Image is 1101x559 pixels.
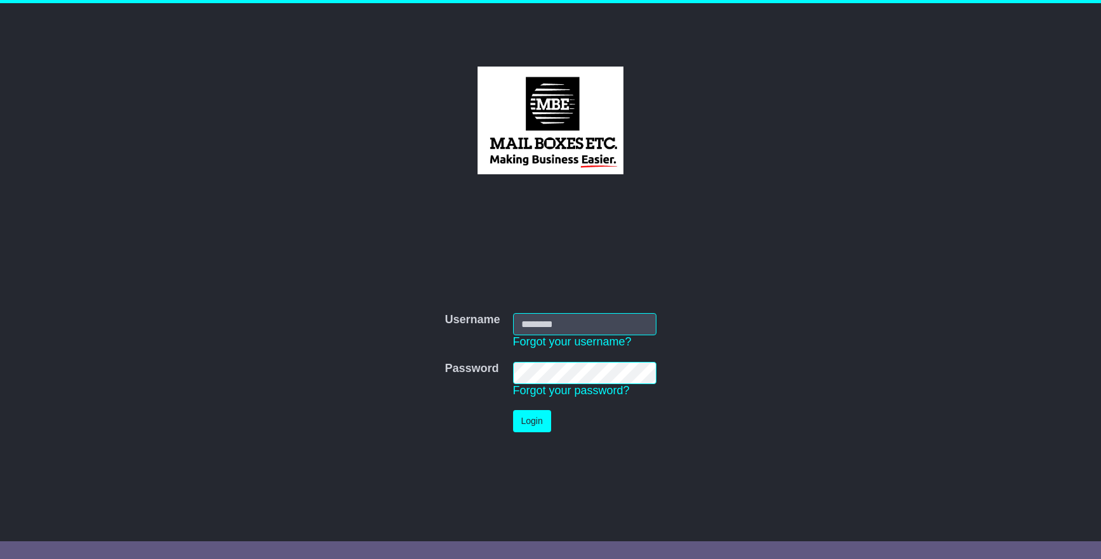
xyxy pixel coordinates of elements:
[478,67,623,174] img: MBE Brisbane CBD
[445,362,498,376] label: Password
[513,384,630,397] a: Forgot your password?
[513,410,551,432] button: Login
[445,313,500,327] label: Username
[513,335,632,348] a: Forgot your username?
